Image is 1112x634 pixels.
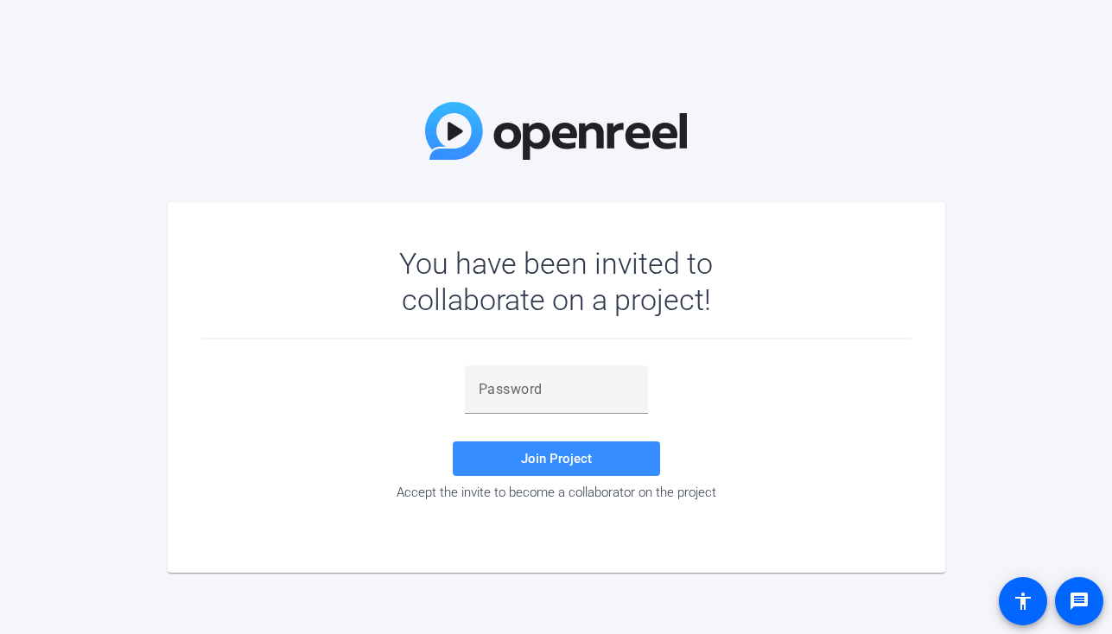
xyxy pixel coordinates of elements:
[1013,591,1033,612] mat-icon: accessibility
[479,379,634,400] input: Password
[521,451,592,466] span: Join Project
[349,245,763,318] div: You have been invited to collaborate on a project!
[1069,591,1090,612] mat-icon: message
[453,441,660,476] button: Join Project
[202,485,911,500] div: Accept the invite to become a collaborator on the project
[425,102,688,160] img: OpenReel Logo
